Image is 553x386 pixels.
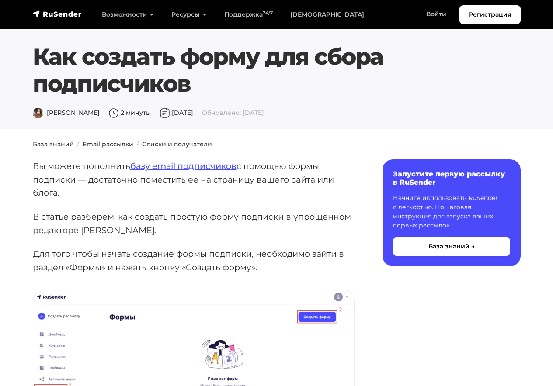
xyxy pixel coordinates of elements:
[202,109,264,117] span: Обновлено: [DATE]
[93,6,163,24] a: Возможности
[108,109,151,117] span: 2 минуты
[108,108,119,118] img: Время чтения
[33,109,100,117] span: [PERSON_NAME]
[459,5,521,24] a: Регистрация
[160,108,170,118] img: Дата публикации
[393,193,510,230] p: Начните использовать RuSender с легкостью. Пошаговая инструкция для запуска ваших первых рассылок.
[163,6,216,24] a: Ресурсы
[33,43,521,98] h1: Как создать форму для сбора подписчиков
[33,247,355,274] p: Для того чтобы начать создание формы подписки, необходимо зайти в раздел «Формы» и нажать кнопку ...
[28,140,526,149] nav: breadcrumb
[33,159,355,200] p: Вы можете пополнить с помощью формы подписки — достаточно поместить ее на страницу вашего сайта и...
[83,140,133,148] a: Email рассылки
[33,210,355,237] p: В статье разберем, как создать простую форму подписки в упрощенном редакторе [PERSON_NAME].
[33,10,82,18] img: RuSender
[282,6,373,24] a: [DEMOGRAPHIC_DATA]
[33,140,74,148] a: База знаний
[417,5,455,23] a: Войти
[130,161,237,171] a: базу email подписчиков
[160,109,193,117] span: [DATE]
[216,6,282,24] a: Поддержка24/7
[142,140,212,148] a: Списки и получатели
[393,237,510,256] button: База знаний →
[263,10,273,16] sup: 24/7
[383,159,521,266] a: Запустите первую рассылку в RuSender Начните использовать RuSender с легкостью. Пошаговая инструк...
[393,170,510,186] h6: Запустите первую рассылку в RuSender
